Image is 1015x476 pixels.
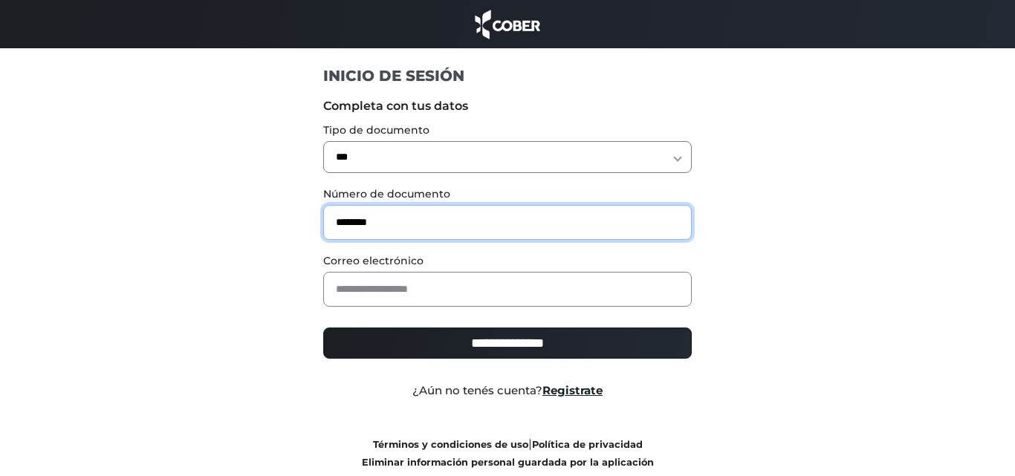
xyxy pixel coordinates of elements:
img: cober_marca.png [471,7,544,41]
label: Tipo de documento [323,123,693,138]
a: Términos y condiciones de uso [373,439,528,450]
a: Registrate [542,383,603,397]
label: Correo electrónico [323,253,693,269]
label: Número de documento [323,186,693,202]
label: Completa con tus datos [323,97,693,115]
div: ¿Aún no tenés cuenta? [312,382,704,400]
a: Eliminar información personal guardada por la aplicación [362,457,654,468]
div: | [312,435,704,471]
a: Política de privacidad [532,439,643,450]
h1: INICIO DE SESIÓN [323,66,693,85]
